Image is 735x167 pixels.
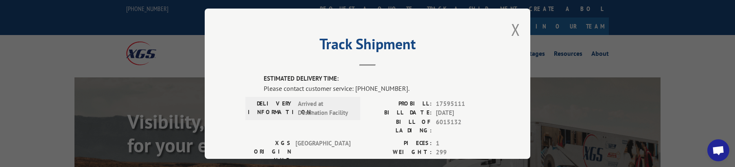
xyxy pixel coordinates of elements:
[245,38,490,54] h2: Track Shipment
[295,138,350,164] span: [GEOGRAPHIC_DATA]
[367,148,432,157] label: WEIGHT:
[436,117,490,134] span: 6015132
[436,99,490,108] span: 17595111
[367,108,432,118] label: BILL DATE:
[511,19,520,40] button: Close modal
[436,138,490,148] span: 1
[264,83,490,93] div: Please contact customer service: [PHONE_NUMBER].
[264,74,490,83] label: ESTIMATED DELIVERY TIME:
[248,99,294,117] label: DELIVERY INFORMATION:
[367,138,432,148] label: PIECES:
[298,99,353,117] span: Arrived at Destination Facility
[245,138,291,164] label: XGS ORIGIN HUB:
[436,148,490,157] span: 299
[707,139,729,161] div: Open chat
[367,99,432,108] label: PROBILL:
[367,117,432,134] label: BILL OF LADING:
[436,108,490,118] span: [DATE]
